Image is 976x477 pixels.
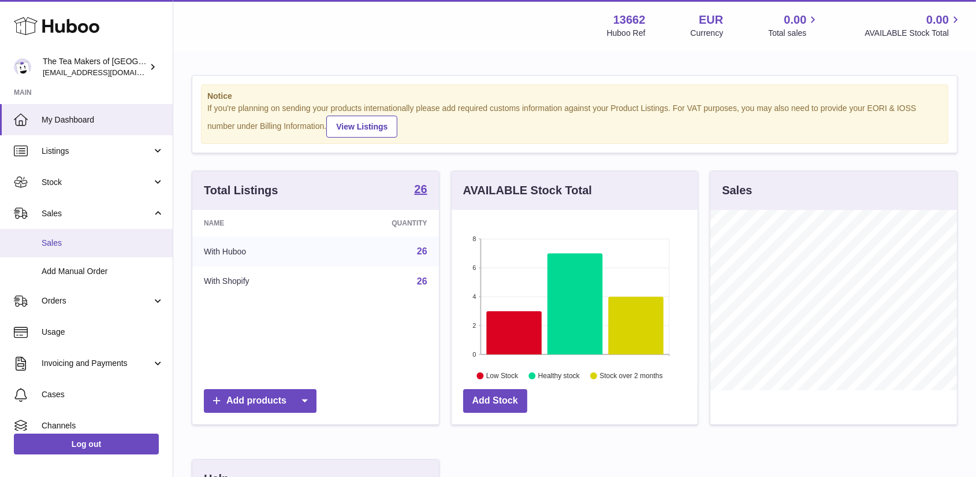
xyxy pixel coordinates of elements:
[472,322,476,329] text: 2
[42,177,152,188] span: Stock
[486,372,519,380] text: Low Stock
[926,12,949,28] span: 0.00
[722,183,752,198] h3: Sales
[204,183,278,198] h3: Total Listings
[42,358,152,369] span: Invoicing and Payments
[538,372,580,380] text: Healthy stock
[463,389,527,413] a: Add Stock
[599,372,662,380] text: Stock over 2 months
[607,28,646,39] div: Huboo Ref
[784,12,807,28] span: 0.00
[326,116,397,138] a: View Listings
[472,351,476,358] text: 0
[14,58,31,76] img: tea@theteamakers.co.uk
[865,12,962,39] a: 0.00 AVAILABLE Stock Total
[42,295,152,306] span: Orders
[414,183,427,195] strong: 26
[42,327,164,338] span: Usage
[192,210,325,236] th: Name
[42,238,164,249] span: Sales
[414,183,427,197] a: 26
[42,420,164,431] span: Channels
[42,114,164,125] span: My Dashboard
[204,389,316,413] a: Add products
[472,293,476,300] text: 4
[417,246,427,256] a: 26
[613,12,646,28] strong: 13662
[192,267,325,297] td: With Shopify
[42,389,164,400] span: Cases
[463,183,592,198] h3: AVAILABLE Stock Total
[417,276,427,286] a: 26
[207,91,942,102] strong: Notice
[42,208,152,219] span: Sales
[14,434,159,454] a: Log out
[43,56,147,78] div: The Tea Makers of [GEOGRAPHIC_DATA]
[472,264,476,271] text: 6
[43,68,170,77] span: [EMAIL_ADDRESS][DOMAIN_NAME]
[691,28,724,39] div: Currency
[192,236,325,267] td: With Huboo
[768,12,819,39] a: 0.00 Total sales
[865,28,962,39] span: AVAILABLE Stock Total
[42,266,164,277] span: Add Manual Order
[472,235,476,242] text: 8
[207,103,942,138] div: If you're planning on sending your products internationally please add required customs informati...
[699,12,723,28] strong: EUR
[768,28,819,39] span: Total sales
[325,210,439,236] th: Quantity
[42,146,152,157] span: Listings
